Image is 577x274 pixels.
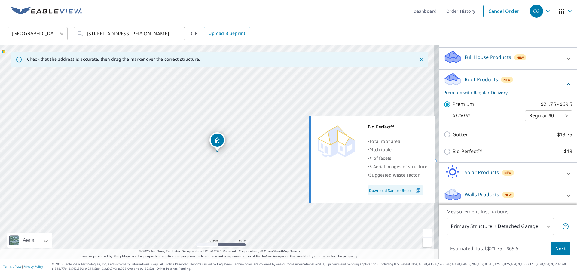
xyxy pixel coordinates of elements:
[530,5,543,18] div: CG
[564,148,572,155] p: $18
[414,188,422,193] img: Pdf Icon
[368,123,427,131] div: Bid Perfect™
[423,229,432,238] a: Current Level 17, Zoom In
[290,249,300,253] a: Terms
[444,89,565,96] p: Premium with Regular Delivery
[7,233,52,248] div: Aerial
[368,162,427,171] div: •
[368,185,423,195] a: Download Sample Report
[209,132,225,151] div: Dropped pin, building 1, Residential property, 2597 Lorraine Ct West Palm Beach, FL 33403
[368,154,427,162] div: •
[369,147,392,152] span: Pitch table
[503,77,511,82] span: New
[52,262,574,271] p: © 2025 Eagle View Technologies, Inc. and Pictometry International Corp. All Rights Reserved. Repo...
[27,57,200,62] p: Check that the address is accurate, then drag the marker over the correct structure.
[209,30,245,37] span: Upload Blueprint
[525,107,572,124] div: Regular $0
[447,208,569,215] p: Measurement Instructions
[315,123,357,159] img: Premium
[517,55,524,60] span: New
[444,50,572,67] div: Full House ProductsNew
[369,155,391,161] span: # of facets
[444,165,572,182] div: Solar ProductsNew
[3,264,22,269] a: Terms of Use
[3,265,43,268] p: |
[11,7,82,16] img: EV Logo
[505,192,512,197] span: New
[557,131,572,138] p: $13.75
[204,27,250,40] a: Upload Blueprint
[368,146,427,154] div: •
[562,223,569,230] span: Your report will include the primary structure and a detached garage if one exists.
[418,56,426,63] button: Close
[369,172,420,178] span: Suggested Waste Factor
[87,25,172,42] input: Search by address or latitude-longitude
[447,218,554,235] div: Primary Structure + Detached Garage
[423,238,432,247] a: Current Level 17, Zoom Out
[541,100,572,108] p: $21.75 - $69.5
[21,233,37,248] div: Aerial
[445,242,524,255] p: Estimated Total: $21.75 - $69.5
[444,187,572,205] div: Walls ProductsNew
[368,137,427,146] div: •
[555,245,566,252] span: Next
[368,171,427,179] div: •
[444,113,525,119] p: Delivery
[465,169,499,176] p: Solar Products
[444,72,572,96] div: Roof ProductsNewPremium with Regular Delivery
[191,27,250,40] div: OR
[369,164,427,169] span: 5 Aerial images of structure
[453,148,482,155] p: Bid Perfect™
[139,249,300,254] span: © 2025 TomTom, Earthstar Geographics SIO, © 2025 Microsoft Corporation, ©
[465,54,511,61] p: Full House Products
[465,191,499,198] p: Walls Products
[453,100,474,108] p: Premium
[551,242,570,255] button: Next
[23,264,43,269] a: Privacy Policy
[453,131,468,138] p: Gutter
[264,249,289,253] a: OpenStreetMap
[369,138,400,144] span: Total roof area
[8,25,68,42] div: [GEOGRAPHIC_DATA]
[465,76,498,83] p: Roof Products
[483,5,524,17] a: Cancel Order
[504,170,512,175] span: New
